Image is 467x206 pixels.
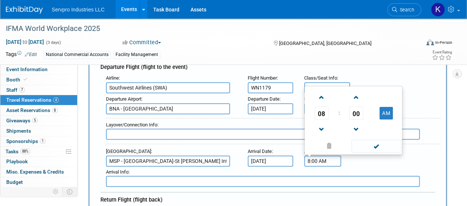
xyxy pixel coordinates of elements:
img: Kevin Wofford [431,3,445,17]
span: [GEOGRAPHIC_DATA] [106,149,151,154]
span: Playbook [6,158,28,164]
a: Asset Reservations8 [0,105,77,115]
span: Arrival Info [106,169,128,175]
div: Event Format [387,38,452,49]
a: Misc. Expenses & Credits [0,167,77,177]
span: Sponsorships [6,138,45,144]
span: Giveaways [6,118,38,123]
a: Decrement Hour [315,120,329,139]
span: Class/Seat Info [304,75,337,81]
span: Tasks [6,149,30,154]
small: : [106,96,142,102]
span: Budget [6,179,23,185]
a: Done [351,142,402,152]
span: Asset Reservations [6,107,58,113]
a: Staff7 [0,85,77,95]
small: : [106,122,158,128]
span: Departure Airport [106,96,141,102]
button: AM [380,107,393,119]
span: [GEOGRAPHIC_DATA], [GEOGRAPHIC_DATA] [279,41,371,46]
small: : [248,96,281,102]
span: [DATE] [DATE] [6,39,44,45]
a: Search [387,3,421,16]
span: (3 days) [45,40,61,45]
span: Departure Date [248,96,279,102]
a: Clear selection [306,141,352,151]
div: In-Person [435,40,452,45]
span: 4 [53,97,59,103]
span: Layover/Connection Info [106,122,157,128]
span: to [21,39,28,45]
span: 5 [32,118,38,123]
a: Decrement Minute [349,120,363,139]
td: Tags [6,50,37,59]
span: Return Flight (flight back) [100,196,162,203]
span: Booth [6,77,29,83]
small: : [248,75,278,81]
span: Pick Minute [349,107,363,120]
a: Playbook [0,157,77,167]
td: : [337,107,341,120]
span: Servpro Industries LLC [52,7,104,13]
small: : [106,149,152,154]
span: Shipments [6,128,31,134]
span: Event Information [6,66,48,72]
a: Edit [25,52,37,57]
img: ExhibitDay [6,6,43,14]
div: National Commercial Accounts [44,51,111,59]
span: Departure Flight (flight to the event) [100,64,188,70]
a: Increment Hour [315,88,329,107]
small: : [106,169,130,175]
span: Flight Number [248,75,277,81]
span: Staff [6,87,25,93]
a: Booth [0,75,77,85]
a: Giveaways5 [0,116,77,126]
img: Format-Inperson.png [426,39,434,45]
i: Booth reservation complete [24,77,27,81]
button: Committed [120,39,164,46]
span: Airline [106,75,119,81]
a: Tasks88% [0,147,77,157]
a: Travel Reservations4 [0,95,77,105]
small: : [304,75,338,81]
small: : [106,75,120,81]
body: Rich Text Area. Press ALT-0 for help. [4,3,324,11]
a: Budget [0,177,77,187]
span: Search [397,7,414,13]
a: Sponsorships1 [0,136,77,146]
span: Misc. Expenses & Credits [6,169,64,175]
span: 8 [52,108,58,113]
span: 1 [40,138,45,144]
div: IFMA World Workplace 2025 [3,22,414,35]
small: : [248,149,273,154]
span: 7 [19,87,25,92]
span: Arrival Date [248,149,272,154]
a: Increment Minute [349,88,363,107]
span: 88% [20,149,30,154]
a: Shipments [0,126,77,136]
div: Facility Management [113,51,160,59]
span: Travel Reservations [6,97,59,103]
span: Pick Hour [315,107,329,120]
td: Toggle Event Tabs [62,187,78,196]
div: Event Rating [432,50,452,54]
td: Personalize Event Tab Strip [49,187,62,196]
a: Event Information [0,64,77,74]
